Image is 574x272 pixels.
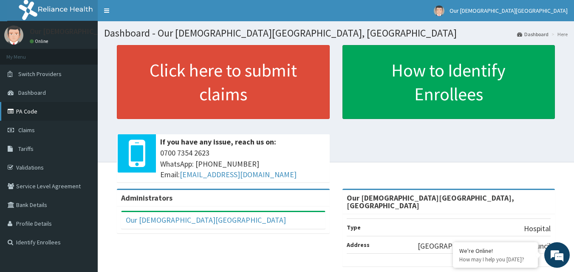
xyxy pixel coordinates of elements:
[347,241,370,249] b: Address
[160,137,276,147] b: If you have any issue, reach us on:
[347,193,514,210] strong: Our [DEMOGRAPHIC_DATA][GEOGRAPHIC_DATA], [GEOGRAPHIC_DATA]
[18,126,35,134] span: Claims
[30,38,50,44] a: Online
[524,223,551,234] p: Hospital
[434,6,444,16] img: User Image
[450,7,568,14] span: Our [DEMOGRAPHIC_DATA][GEOGRAPHIC_DATA]
[18,70,62,78] span: Switch Providers
[104,28,568,39] h1: Dashboard - Our [DEMOGRAPHIC_DATA][GEOGRAPHIC_DATA], [GEOGRAPHIC_DATA]
[30,28,188,35] p: Our [DEMOGRAPHIC_DATA][GEOGRAPHIC_DATA]
[117,45,330,119] a: Click here to submit claims
[342,45,555,119] a: How to Identify Enrollees
[549,31,568,38] li: Here
[4,25,23,45] img: User Image
[18,145,34,153] span: Tariffs
[180,170,297,179] a: [EMAIL_ADDRESS][DOMAIN_NAME]
[160,147,325,180] span: 0700 7354 2623 WhatsApp: [PHONE_NUMBER] Email:
[418,241,551,252] p: [GEOGRAPHIC_DATA], Bwari Area Council
[347,224,361,231] b: Type
[126,215,286,225] a: Our [DEMOGRAPHIC_DATA][GEOGRAPHIC_DATA]
[18,89,46,96] span: Dashboard
[459,247,532,255] div: We're Online!
[517,31,549,38] a: Dashboard
[121,193,172,203] b: Administrators
[459,256,532,263] p: How may I help you today?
